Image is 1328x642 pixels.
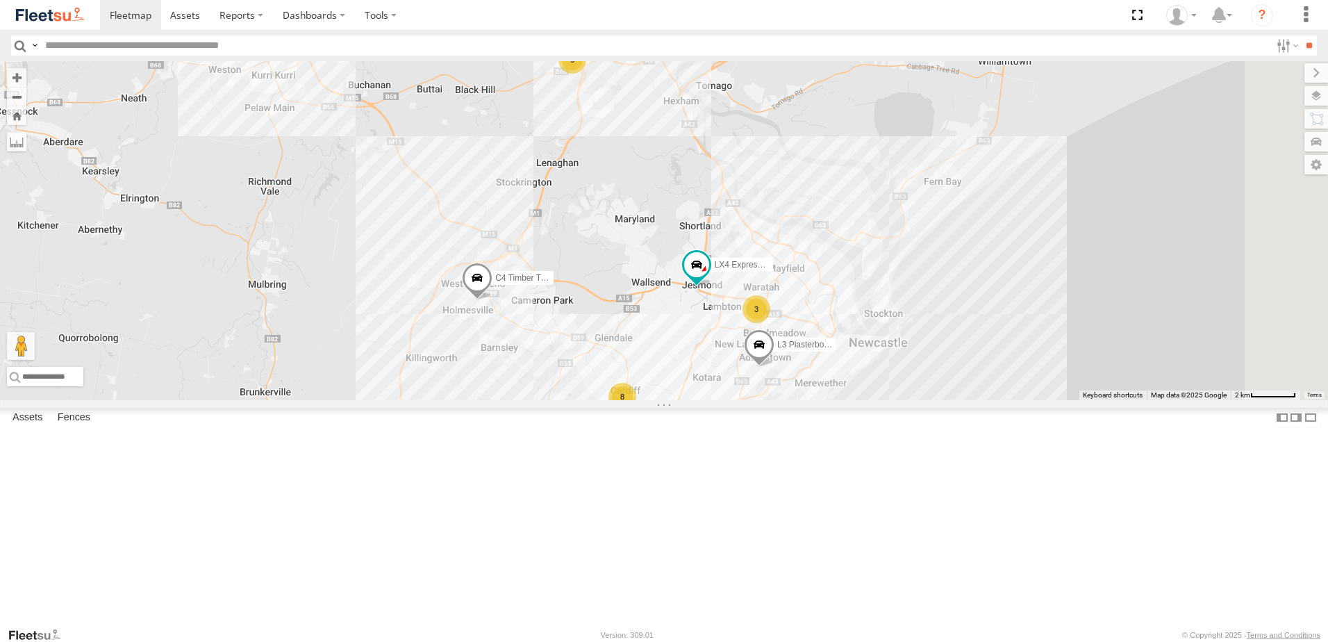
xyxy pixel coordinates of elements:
div: 8 [608,383,636,411]
button: Zoom Home [7,106,26,125]
div: Brodie Roesler [1161,5,1202,26]
span: 2 km [1235,391,1250,399]
div: Version: 309.01 [601,631,654,639]
i: ? [1251,4,1273,26]
label: Dock Summary Table to the Right [1289,408,1303,428]
a: Visit our Website [8,628,72,642]
label: Assets [6,408,49,427]
label: Dock Summary Table to the Left [1275,408,1289,428]
a: Terms and Conditions [1247,631,1320,639]
button: Zoom in [7,68,26,87]
label: Search Filter Options [1271,35,1301,56]
label: Hide Summary Table [1304,408,1318,428]
span: Map data ©2025 Google [1151,391,1227,399]
img: fleetsu-logo-horizontal.svg [14,6,86,24]
label: Search Query [29,35,40,56]
span: C4 Timber Truck [495,273,556,283]
span: L3 Plasterboard Truck [777,340,858,350]
button: Keyboard shortcuts [1083,390,1143,400]
label: Fences [51,408,97,427]
button: Zoom out [7,87,26,106]
div: 3 [742,295,770,323]
a: Terms (opens in new tab) [1307,393,1322,398]
div: © Copyright 2025 - [1182,631,1320,639]
label: Measure [7,132,26,151]
span: LX4 Express Ute [715,260,777,270]
button: Drag Pegman onto the map to open Street View [7,332,35,360]
button: Map Scale: 2 km per 62 pixels [1231,390,1300,400]
label: Map Settings [1304,155,1328,174]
